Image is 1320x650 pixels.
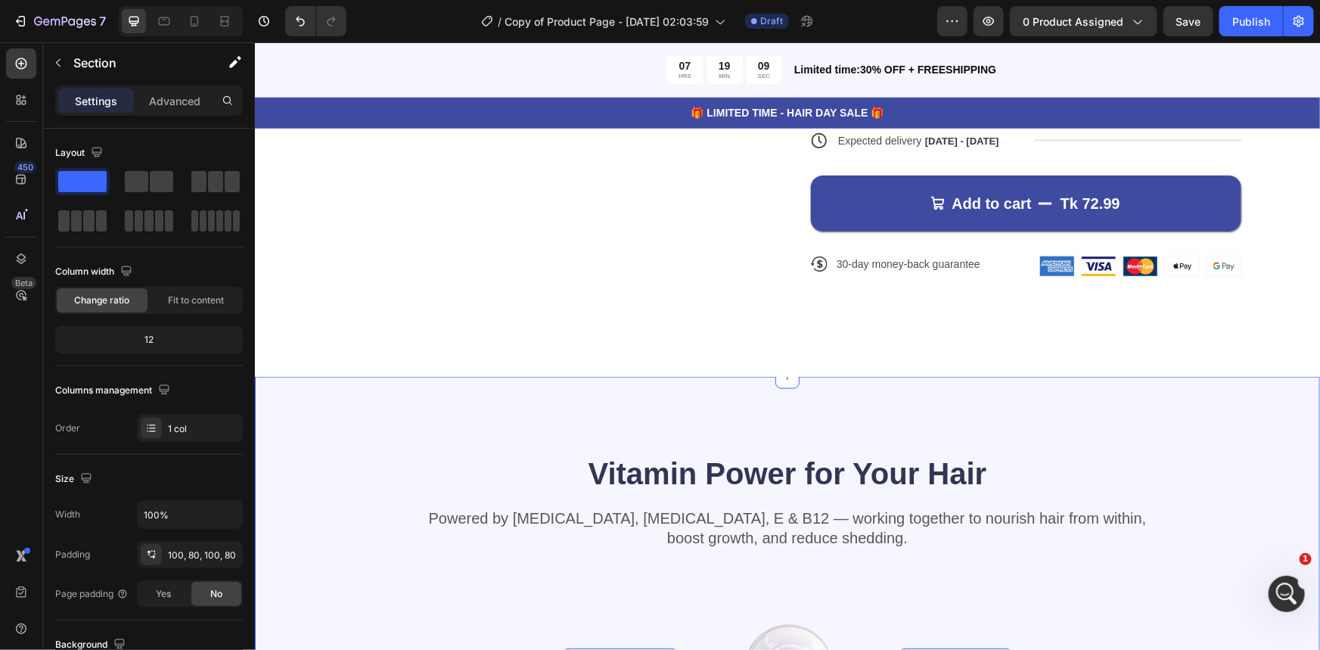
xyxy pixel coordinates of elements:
[670,93,744,104] span: [DATE] - [DATE]
[24,313,236,387] div: I understand that you just need the design for the elements as shown below. Is there anything els...
[1163,6,1213,36] button: Save
[156,587,171,601] span: Yes
[99,12,106,30] p: 7
[13,464,290,490] textarea: Message…
[582,215,725,229] p: 30-day money-back guarantee
[73,54,197,72] p: Section
[255,42,1320,650] iframe: Design area
[55,587,129,601] div: Page padding
[55,421,80,435] div: Order
[24,328,190,355] b: Product Bundle Discount
[73,19,104,34] p: Active
[259,490,284,514] button: Send a message…
[43,8,67,33] img: Profile image for Noah
[96,496,108,508] button: Start recording
[10,6,39,35] button: go back
[285,6,346,36] div: Undo/Redo
[76,232,278,247] div: I just need this part -
[583,92,667,104] span: Expected delivery
[952,214,986,234] img: gempages_557035327131222818-ee814f52-4526-49ec-a520-1952a2f45b9d.png
[11,277,36,289] div: Beta
[237,6,266,35] button: Home
[1010,6,1157,36] button: 0 product assigned
[697,151,777,171] div: Add to cart
[168,294,224,307] span: Fit to content
[12,303,290,533] div: Noah says…
[64,117,290,257] div: I just need this part -
[48,496,60,508] button: Emoji picker
[72,496,84,508] button: Gif picker
[505,14,709,30] span: Copy of Product Page - [DATE] 02:03:59
[1219,6,1283,36] button: Publish
[210,587,222,601] span: No
[55,469,95,490] div: Size
[910,214,944,234] img: gempages_557035327131222818-c7276185-9560-46ac-8530-f84237778fa7.png
[1023,14,1123,30] span: 0 product assigned
[827,214,861,234] img: gempages_557035327131222818-85b81631-6b16-483f-8b57-9aa8dc010750.png
[266,6,293,33] div: Close
[1176,15,1201,28] span: Save
[556,133,986,189] button: Add to cart
[1232,14,1270,30] div: Publish
[23,496,36,508] button: Upload attachment
[55,381,173,401] div: Columns management
[6,6,113,36] button: 7
[760,14,783,28] span: Draft
[58,329,240,350] div: 12
[14,161,36,173] div: 450
[55,143,106,163] div: Layout
[168,422,239,436] div: 1 col
[12,303,248,506] div: I understand that you just need the design for theProduct Bundle Discountelements as shown below....
[80,466,985,505] p: Powered by [MEDICAL_DATA], [MEDICAL_DATA], E & B12 — working together to nourish hair from within...
[868,214,902,234] img: gempages_557035327131222818-8d0d6305-1ea3-478e-a97c-980dd2d7f2cc.png
[1300,553,1312,565] span: 1
[219,258,290,291] div: blue part
[55,548,90,561] div: Padding
[149,93,200,109] p: Advanced
[785,214,819,234] img: gempages_557035327131222818-02111a35-de92-4466-b923-1977f1d34954.png
[73,8,172,19] h1: [PERSON_NAME]
[79,410,986,453] h2: Vitamin Power for Your Hair
[55,262,135,282] div: Column width
[55,508,80,521] div: Width
[75,93,117,109] p: Settings
[12,258,290,303] div: user says…
[498,14,502,30] span: /
[138,501,242,528] input: Auto
[75,294,130,307] span: Change ratio
[804,150,867,173] div: Tk 72.99
[12,117,290,258] div: user says…
[168,549,239,562] div: 100, 80, 100, 80
[1269,576,1305,612] iframe: Intercom live chat
[231,267,278,282] div: blue part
